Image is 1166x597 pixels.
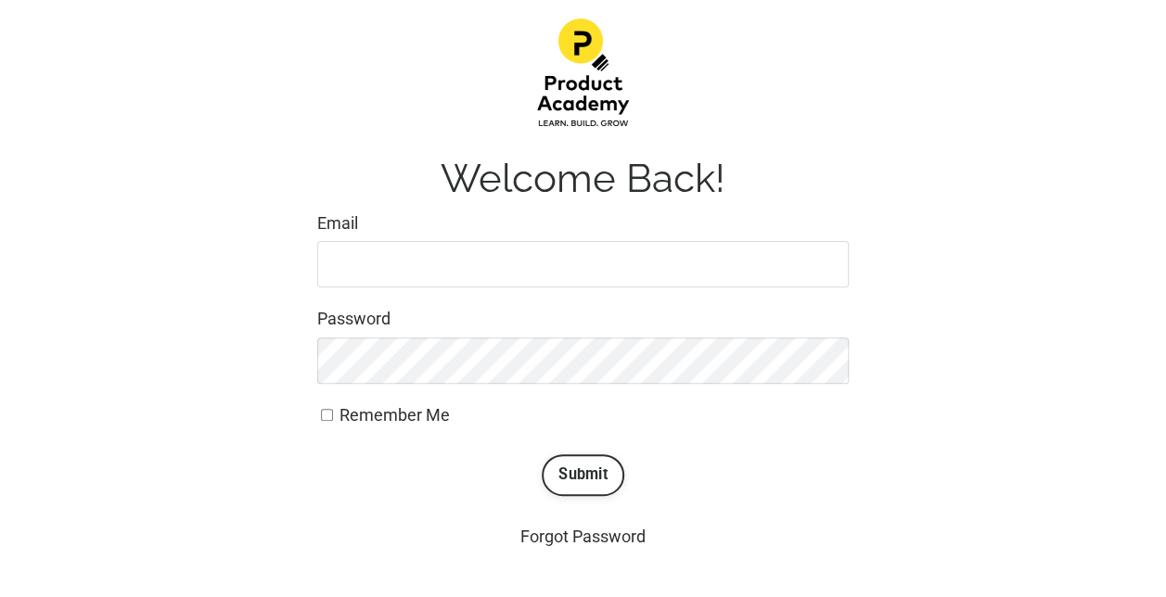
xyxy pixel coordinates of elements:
[317,156,850,202] h1: Welcome Back!
[321,409,333,421] input: Remember Me
[317,210,850,237] label: Email
[520,527,646,546] a: Forgot Password
[542,454,624,495] button: Submit
[340,405,450,425] span: Remember Me
[317,306,850,333] label: Password
[537,19,630,129] img: d1483da-12f4-ea7b-dcde-4e4ae1a68fea_Product-academy-02.png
